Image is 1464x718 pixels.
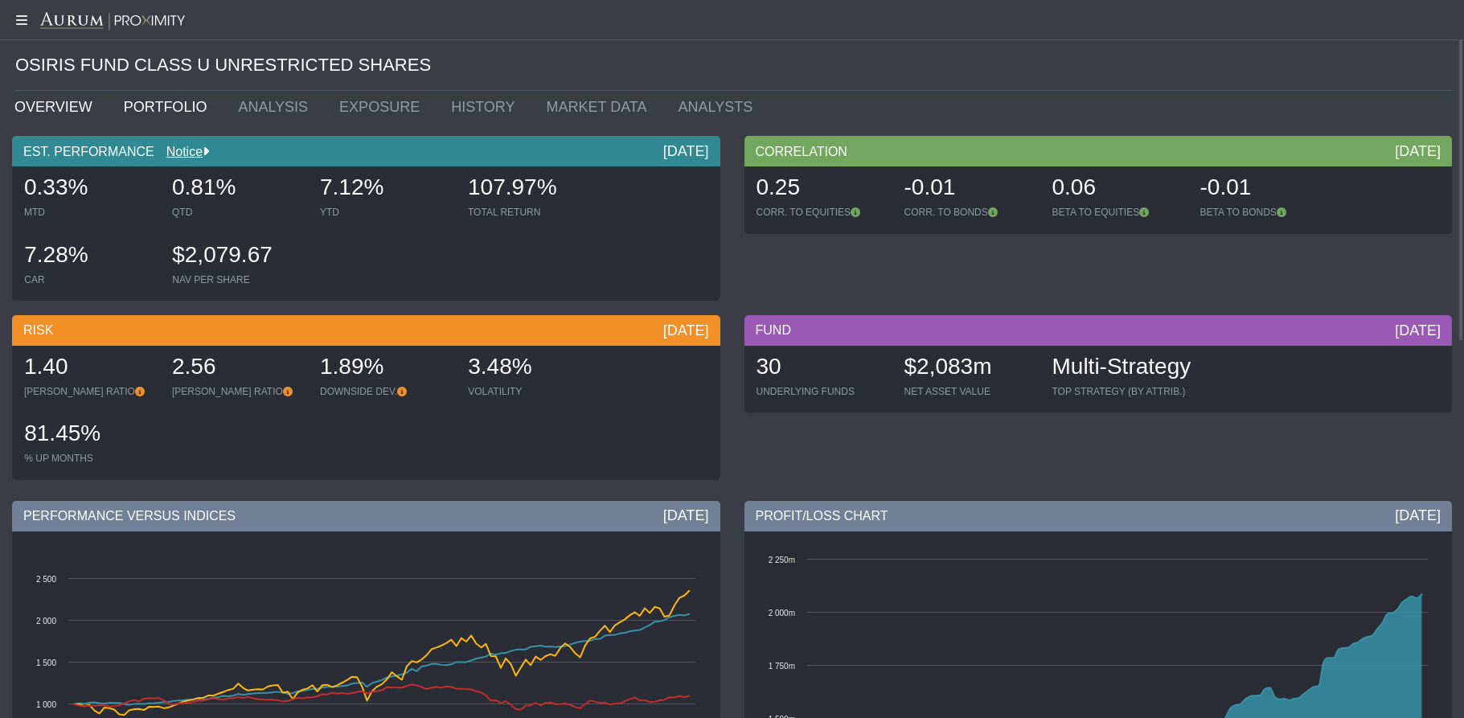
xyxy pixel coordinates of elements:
div: 1.40 [24,351,156,385]
a: MARKET DATA [535,91,666,123]
div: BETA TO BONDS [1200,206,1332,219]
div: BETA TO EQUITIES [1052,206,1184,219]
div: CORR. TO BONDS [904,206,1036,219]
text: 1 500 [36,659,56,667]
div: 7.12% [320,172,452,206]
span: 0.25 [757,174,801,199]
div: PROFIT/LOSS CHART [744,501,1453,531]
div: RISK [12,315,720,346]
div: 2.56 [172,351,304,385]
div: UNDERLYING FUNDS [757,385,888,398]
div: [PERSON_NAME] RATIO [172,385,304,398]
div: YTD [320,206,452,219]
a: ANALYSIS [226,91,327,123]
div: $2,079.67 [172,240,304,273]
div: $2,083m [904,351,1036,385]
div: 0.06 [1052,172,1184,206]
div: CORRELATION [744,136,1453,166]
div: NET ASSET VALUE [904,385,1036,398]
span: 0.81% [172,174,236,199]
div: CAR [24,273,156,286]
div: 107.97% [468,172,600,206]
div: [DATE] [663,506,709,525]
div: 1.89% [320,351,452,385]
div: Notice [154,143,209,161]
text: 1 750m [768,662,794,671]
div: [DATE] [1395,506,1441,525]
div: 3.48% [468,351,600,385]
div: 7.28% [24,240,156,273]
a: PORTFOLIO [112,91,227,123]
img: Aurum-Proximity%20white.svg [40,12,185,31]
div: -0.01 [904,172,1036,206]
div: TOP STRATEGY (BY ATTRIB.) [1052,385,1191,398]
a: Notice [154,145,203,158]
text: 2 250m [768,556,794,564]
div: VOLATILITY [468,385,600,398]
div: NAV PER SHARE [172,273,304,286]
div: [PERSON_NAME] RATIO [24,385,156,398]
a: ANALYSTS [666,91,773,123]
div: Multi-Strategy [1052,351,1191,385]
div: FUND [744,315,1453,346]
div: EST. PERFORMANCE [12,136,720,166]
text: 2 000 [36,617,56,626]
div: [DATE] [1395,321,1441,340]
a: HISTORY [439,91,534,123]
text: 2 000m [768,609,794,617]
div: MTD [24,206,156,219]
div: [DATE] [663,321,709,340]
div: TOTAL RETURN [468,206,600,219]
div: -0.01 [1200,172,1332,206]
a: EXPOSURE [327,91,439,123]
div: DOWNSIDE DEV. [320,385,452,398]
div: 81.45% [24,418,156,452]
div: PERFORMANCE VERSUS INDICES [12,501,720,531]
div: [DATE] [1395,142,1441,161]
div: 30 [757,351,888,385]
div: QTD [172,206,304,219]
text: 2 500 [36,575,56,584]
div: CORR. TO EQUITIES [757,206,888,219]
a: OVERVIEW [2,91,112,123]
span: 0.33% [24,174,88,199]
div: OSIRIS FUND CLASS U UNRESTRICTED SHARES [15,40,1452,91]
div: [DATE] [663,142,709,161]
div: % UP MONTHS [24,452,156,465]
text: 1 000 [36,700,56,709]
